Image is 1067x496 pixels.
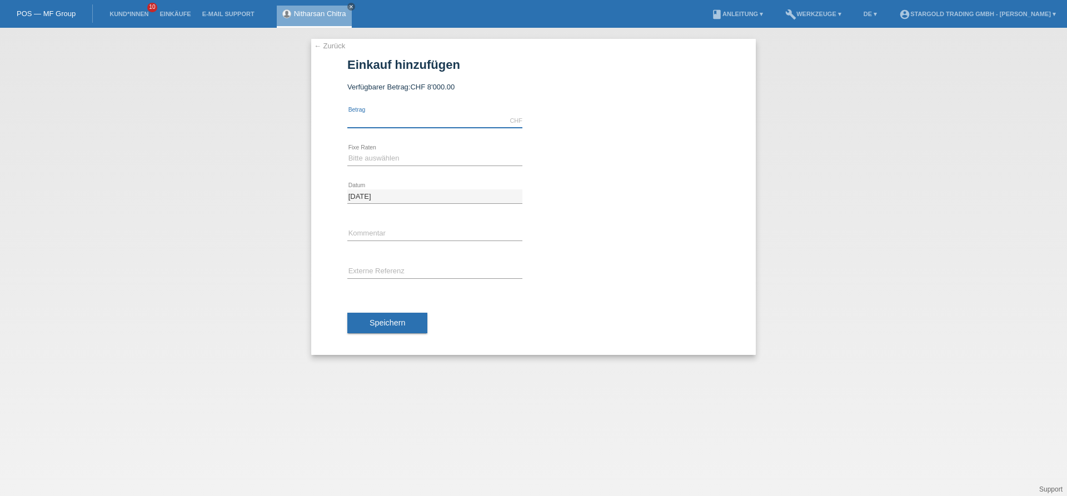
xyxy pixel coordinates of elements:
[1039,485,1063,493] a: Support
[17,9,76,18] a: POS — MF Group
[899,9,910,20] i: account_circle
[347,3,355,11] a: close
[706,11,769,17] a: bookAnleitung ▾
[314,42,345,50] a: ← Zurück
[510,117,522,124] div: CHF
[858,11,882,17] a: DE ▾
[347,58,720,72] h1: Einkauf hinzufügen
[154,11,196,17] a: Einkäufe
[347,83,720,91] div: Verfügbarer Betrag:
[294,9,346,18] a: Nitharsan Chitra
[104,11,154,17] a: Kund*innen
[410,83,455,91] span: CHF 8'000.00
[785,9,796,20] i: build
[370,318,405,327] span: Speichern
[348,4,354,9] i: close
[711,9,722,20] i: book
[147,3,157,12] span: 10
[780,11,847,17] a: buildWerkzeuge ▾
[894,11,1061,17] a: account_circleStargold Trading GmbH - [PERSON_NAME] ▾
[347,313,427,334] button: Speichern
[197,11,260,17] a: E-Mail Support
